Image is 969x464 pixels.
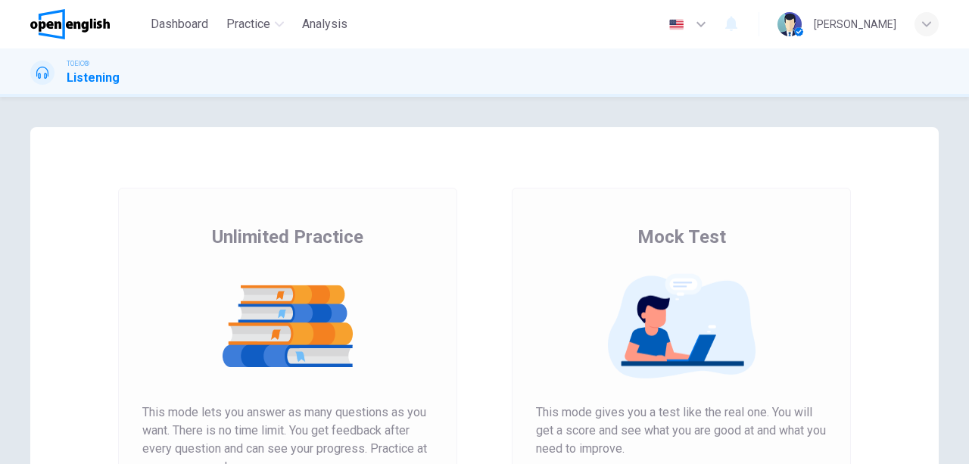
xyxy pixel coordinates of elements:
h1: Listening [67,69,120,87]
span: Dashboard [151,15,208,33]
img: en [667,19,686,30]
button: Practice [220,11,290,38]
button: Dashboard [145,11,214,38]
div: [PERSON_NAME] [814,15,896,33]
span: TOEIC® [67,58,89,69]
span: Mock Test [637,225,726,249]
span: This mode gives you a test like the real one. You will get a score and see what you are good at a... [536,403,827,458]
span: Analysis [302,15,347,33]
button: Analysis [296,11,354,38]
span: Unlimited Practice [212,225,363,249]
img: OpenEnglish logo [30,9,110,39]
span: Practice [226,15,270,33]
a: OpenEnglish logo [30,9,145,39]
img: Profile picture [777,12,802,36]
